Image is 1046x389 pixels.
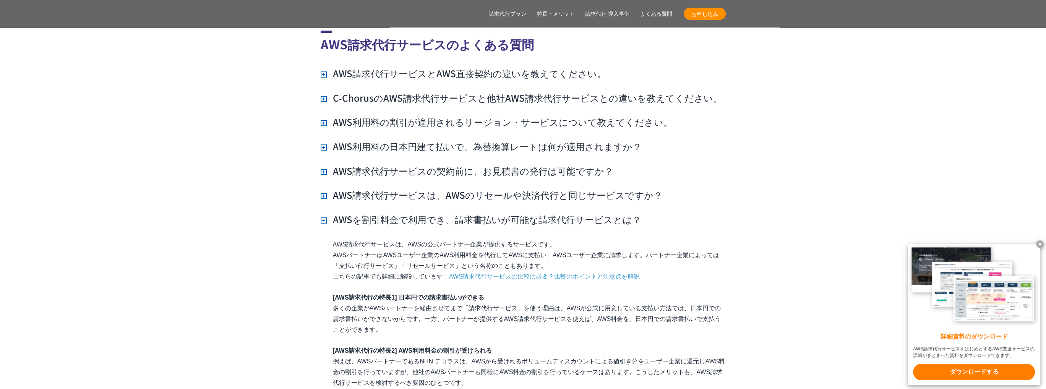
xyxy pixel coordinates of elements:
a: 詳細資料のダウンロード AWS請求代行サービスをはじめとするAWS支援サービスの詳細がまとまった資料をダウンロードできます。 ダウンロードする [908,244,1040,385]
x-t: ダウンロードする [913,364,1035,380]
a: 請求代行プラン [489,10,526,18]
h3: C‑ChorusのAWS請求代行サービスと他社AWS請求代行サービスとの違いを教えてください。 [321,91,722,104]
x-t: AWS請求代行サービスをはじめとするAWS支援サービスの詳細がまとまった資料をダウンロードできます。 [913,346,1035,359]
span: お申し込み [684,10,726,18]
p: 例えば、AWSパートナーであるNHN テコラスは、AWSから受けれるボリュームディスカウントによる値引き分をユーザー企業に還元しAWS料金の割引を行っていますが、他社のAWSパートナーも同様にA... [333,345,726,388]
span: [AWS請求代行の特長1] 日本円での請求書払いができる [333,294,484,301]
a: 請求代行 導入事例 [585,10,629,18]
h3: AWS利用料の割引が適用されるリージョン・サービスについて教えてください。 [321,115,673,128]
h3: AWSを割引料金で利用でき、請求書払いが可能な請求代行サービスとは？ [321,213,641,226]
p: 多くの企業がAWSパートナーを経由させてまで「請求代行サービス」を使う理由は、AWSが公式に用意している支払い方法では、日本円での請求書払いができないからです。一方、パートナーが提供するAWS請... [333,292,726,335]
h3: AWS請求代行サービスの契約前に、お見積書の発行は可能ですか？ [321,164,613,177]
h3: AWS利用料の日本円建て払いで、為替換算レートは何が適用されますか？ [321,140,642,153]
a: よくある質問 [640,10,672,18]
h2: AWS請求代行サービスのよくある質問 [321,31,726,53]
h3: AWS請求代行サービスとAWS直接契約の違いを教えてください。 [321,67,606,80]
x-t: 詳細資料のダウンロード [913,332,1035,341]
a: 特長・メリット [537,10,574,18]
p: AWS請求代行サービスは、AWSの公式パートナー企業が提供するサービスです。 AWSパートナーはAWSユーザー企業のAWS利用料金を代行してAWSに支払い、AWSユーザー企業に請求します。パート... [333,239,726,282]
a: お申し込み [684,8,726,20]
a: AWS請求代行サービスの比較は必要？比較のポイントと注意点を解説 [449,271,640,282]
span: [AWS請求代行の特長2] AWS利用料金の割引が受けられる [333,347,492,354]
h3: AWS請求代行サービスは、AWSのリセールや決済代行と同じサービスですか？ [321,188,663,201]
